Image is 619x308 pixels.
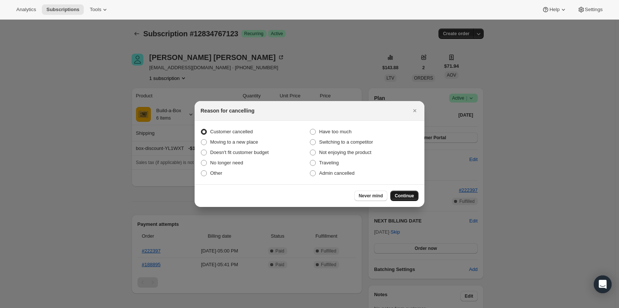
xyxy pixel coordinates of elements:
[319,150,371,155] span: Not enjoying the product
[210,150,269,155] span: Doesn't fit customer budget
[210,129,253,134] span: Customer cancelled
[395,193,414,199] span: Continue
[210,160,243,165] span: No longer need
[354,191,387,201] button: Never mind
[573,4,607,15] button: Settings
[210,170,222,176] span: Other
[12,4,40,15] button: Analytics
[319,160,339,165] span: Traveling
[319,139,373,145] span: Switching to a competitor
[410,106,420,116] button: Close
[390,191,418,201] button: Continue
[90,7,101,13] span: Tools
[46,7,79,13] span: Subscriptions
[585,7,603,13] span: Settings
[594,275,612,293] div: Open Intercom Messenger
[85,4,113,15] button: Tools
[42,4,84,15] button: Subscriptions
[537,4,571,15] button: Help
[549,7,559,13] span: Help
[319,170,354,176] span: Admin cancelled
[201,107,254,114] h2: Reason for cancelling
[16,7,36,13] span: Analytics
[359,193,383,199] span: Never mind
[210,139,258,145] span: Moving to a new place
[319,129,351,134] span: Have too much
